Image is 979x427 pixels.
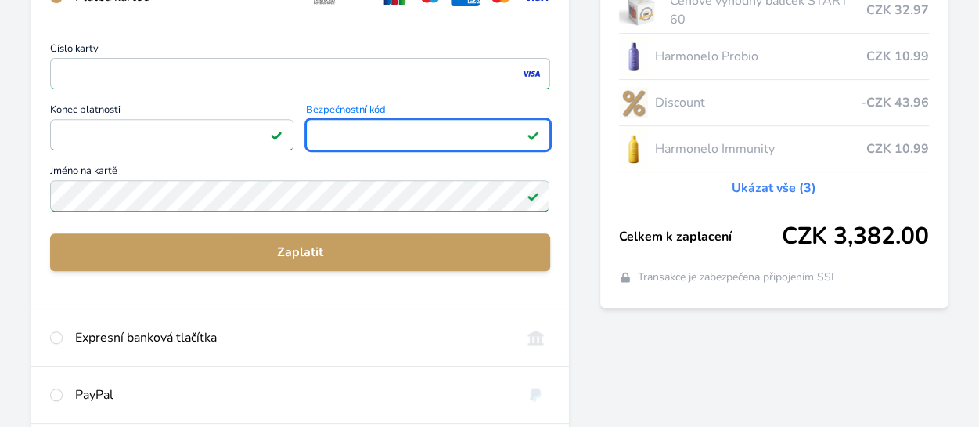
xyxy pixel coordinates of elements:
[654,47,866,66] span: Harmonelo Probio
[654,139,866,158] span: Harmonelo Immunity
[866,47,929,66] span: CZK 10.99
[50,105,293,119] span: Konec platnosti
[306,105,549,119] span: Bezpečnostní kód
[521,385,550,404] img: paypal.svg
[50,180,549,212] input: Jméno na kartěPlatné pole
[861,93,929,112] span: -CZK 43.96
[63,243,538,262] span: Zaplatit
[520,67,542,81] img: visa
[638,270,837,285] span: Transakce je zabezpečena připojením SSL
[50,44,550,58] span: Číslo karty
[866,139,929,158] span: CZK 10.99
[50,166,550,180] span: Jméno na kartě
[619,37,649,76] img: CLEAN_PROBIO_se_stinem_x-lo.jpg
[270,128,283,141] img: Platné pole
[313,124,542,146] iframe: Iframe pro bezpečnostní kód
[57,124,286,146] iframe: Iframe pro datum vypršení platnosti
[782,223,929,251] span: CZK 3,382.00
[75,385,509,404] div: PayPal
[527,128,539,141] img: Platné pole
[527,190,539,202] img: Platné pole
[75,328,509,347] div: Expresní banková tlačítka
[654,93,861,112] span: Discount
[57,63,543,85] iframe: Iframe pro číslo karty
[50,233,550,271] button: Zaplatit
[619,227,782,246] span: Celkem k zaplacení
[521,328,550,347] img: onlineBanking_CZ.svg
[732,179,816,197] a: Ukázat vše (3)
[619,129,649,168] img: IMMUNITY_se_stinem_x-lo.jpg
[619,83,649,122] img: discount-lo.png
[866,1,929,20] span: CZK 32.97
